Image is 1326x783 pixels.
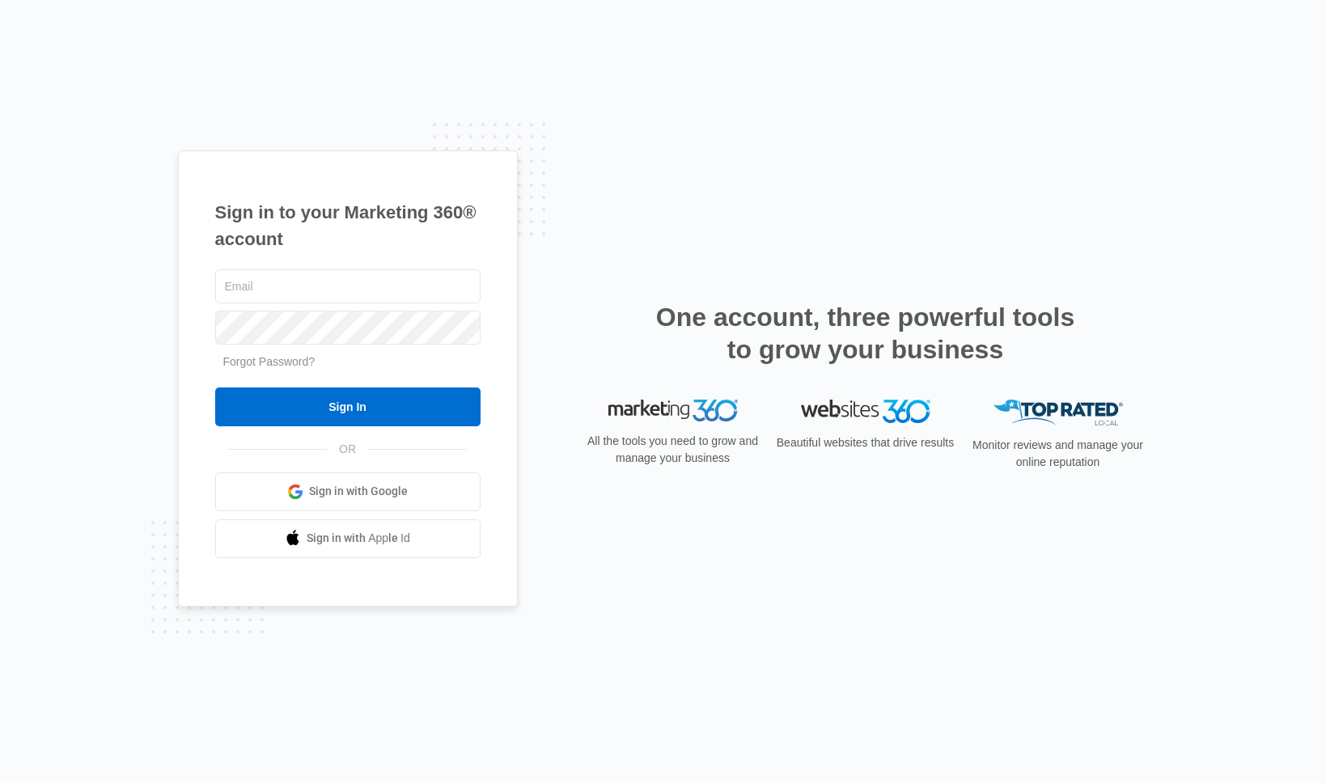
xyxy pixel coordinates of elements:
[801,400,930,423] img: Websites 360
[968,437,1149,471] p: Monitor reviews and manage your online reputation
[215,269,481,303] input: Email
[215,519,481,558] a: Sign in with Apple Id
[993,400,1123,426] img: Top Rated Local
[309,483,408,500] span: Sign in with Google
[328,441,367,458] span: OR
[307,530,410,547] span: Sign in with Apple Id
[608,400,738,422] img: Marketing 360
[223,355,316,368] a: Forgot Password?
[215,387,481,426] input: Sign In
[651,301,1080,366] h2: One account, three powerful tools to grow your business
[775,434,956,451] p: Beautiful websites that drive results
[215,472,481,511] a: Sign in with Google
[583,433,764,467] p: All the tools you need to grow and manage your business
[215,199,481,252] h1: Sign in to your Marketing 360® account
